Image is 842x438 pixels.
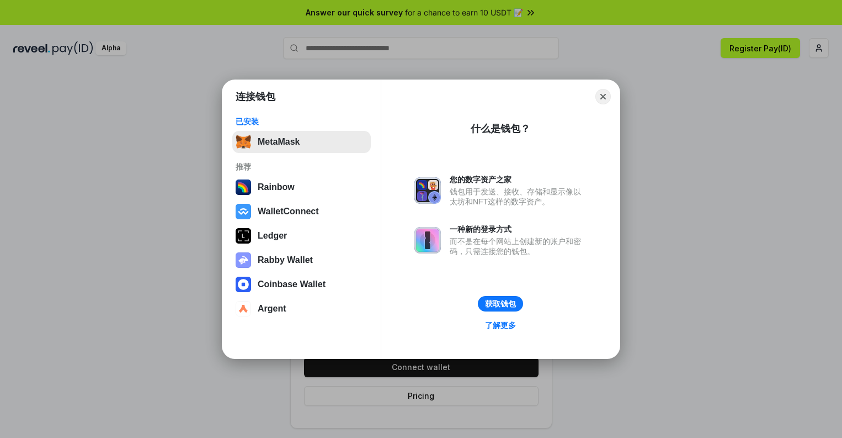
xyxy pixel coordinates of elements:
div: Ledger [258,231,287,241]
img: svg+xml,%3Csvg%20xmlns%3D%22http%3A%2F%2Fwww.w3.org%2F2000%2Fsvg%22%20fill%3D%22none%22%20viewBox... [414,227,441,254]
button: Ledger [232,225,371,247]
h1: 连接钱包 [236,90,275,103]
button: Coinbase Wallet [232,273,371,295]
img: svg+xml,%3Csvg%20fill%3D%22none%22%20height%3D%2233%22%20viewBox%3D%220%200%2035%2033%22%20width%... [236,134,251,150]
div: Coinbase Wallet [258,279,326,289]
div: MetaMask [258,137,300,147]
img: svg+xml,%3Csvg%20width%3D%22120%22%20height%3D%22120%22%20viewBox%3D%220%200%20120%20120%22%20fil... [236,180,251,195]
div: Rainbow [258,182,295,192]
a: 了解更多 [478,318,523,333]
div: 钱包用于发送、接收、存储和显示像以太坊和NFT这样的数字资产。 [450,187,587,207]
button: WalletConnect [232,200,371,223]
div: 已安装 [236,117,367,126]
img: svg+xml,%3Csvg%20width%3D%2228%22%20height%3D%2228%22%20viewBox%3D%220%200%2028%2028%22%20fill%3D... [236,277,251,292]
button: 获取钱包 [478,296,523,312]
button: Close [595,89,611,104]
div: 推荐 [236,162,367,172]
img: svg+xml,%3Csvg%20width%3D%2228%22%20height%3D%2228%22%20viewBox%3D%220%200%2028%2028%22%20fill%3D... [236,204,251,219]
button: Rabby Wallet [232,249,371,271]
div: Argent [258,304,286,314]
div: WalletConnect [258,207,319,217]
div: 一种新的登录方式 [450,224,587,234]
img: svg+xml,%3Csvg%20xmlns%3D%22http%3A%2F%2Fwww.w3.org%2F2000%2Fsvg%22%20fill%3D%22none%22%20viewBox... [236,252,251,268]
div: 而不是在每个网站上创建新的账户和密码，只需连接您的钱包。 [450,236,587,256]
div: 什么是钱包？ [471,122,530,135]
div: 了解更多 [485,320,516,330]
button: MetaMask [232,131,371,153]
div: 您的数字资产之家 [450,175,587,184]
img: svg+xml,%3Csvg%20xmlns%3D%22http%3A%2F%2Fwww.w3.org%2F2000%2Fsvg%22%20fill%3D%22none%22%20viewBox... [414,177,441,204]
img: svg+xml,%3Csvg%20width%3D%2228%22%20height%3D%2228%22%20viewBox%3D%220%200%2028%2028%22%20fill%3D... [236,301,251,316]
button: Argent [232,298,371,320]
div: 获取钱包 [485,299,516,309]
button: Rainbow [232,176,371,198]
div: Rabby Wallet [258,255,313,265]
img: svg+xml,%3Csvg%20xmlns%3D%22http%3A%2F%2Fwww.w3.org%2F2000%2Fsvg%22%20width%3D%2228%22%20height%3... [236,228,251,244]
